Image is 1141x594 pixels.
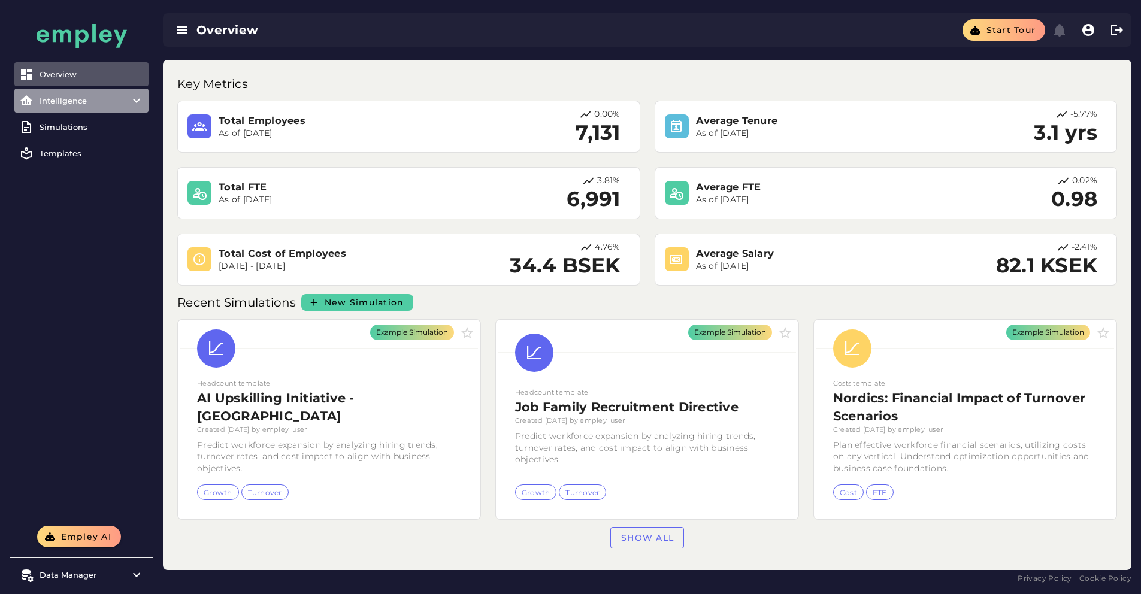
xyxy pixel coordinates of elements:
a: Simulations [14,115,149,139]
span: New Simulation [324,297,404,308]
h2: 82.1 KSEK [996,254,1097,278]
h2: 34.4 BSEK [510,254,620,278]
a: Overview [14,62,149,86]
h2: 7,131 [576,121,620,145]
p: As of [DATE] [219,194,440,206]
a: New Simulation [301,294,414,311]
h3: Average Tenure [696,114,917,128]
a: Templates [14,141,149,165]
a: Cookie Policy [1079,572,1131,584]
div: Data Manager [40,570,123,580]
span: Empley AI [60,531,111,542]
p: Key Metrics [177,74,250,93]
p: -5.77% [1070,108,1098,121]
a: Privacy Policy [1018,572,1072,584]
p: As of [DATE] [696,194,917,206]
p: 3.81% [597,175,620,187]
p: 0.02% [1072,175,1097,187]
p: -2.41% [1072,241,1098,254]
p: [DATE] - [DATE] [219,260,440,272]
button: Empley AI [37,526,121,547]
span: Start tour [985,25,1036,35]
span: Show all [621,532,674,543]
h3: Average FTE [696,180,917,194]
h2: 0.98 [1051,187,1097,211]
p: 4.76% [595,241,620,254]
h3: Average Salary [696,247,917,260]
div: Overview [196,22,580,38]
h2: 3.1 yrs [1034,121,1097,145]
h3: Total FTE [219,180,440,194]
p: Recent Simulations [177,293,299,312]
p: As of [DATE] [219,128,440,140]
div: Intelligence [40,96,123,105]
h3: Total Employees [219,114,440,128]
h2: 6,991 [567,187,620,211]
a: Show all [610,527,684,548]
p: As of [DATE] [696,128,917,140]
button: Start tour [963,19,1045,41]
div: Templates [40,148,144,158]
h3: Total Cost of Employees [219,247,440,260]
div: Overview [40,69,144,79]
div: Simulations [40,122,144,132]
p: As of [DATE] [696,260,917,272]
p: 0.00% [594,108,620,121]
